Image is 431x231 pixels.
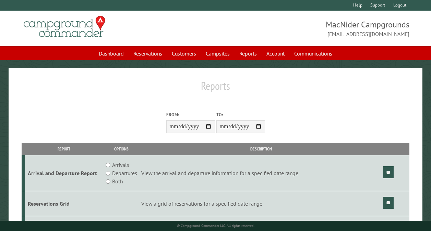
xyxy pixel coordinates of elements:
td: View the arrival and departure information for a specified date range [140,155,382,191]
td: View a grid of reservations for a specified date range [140,191,382,216]
td: Reservations Grid [25,191,103,216]
span: MacNider Campgrounds [EMAIL_ADDRESS][DOMAIN_NAME] [216,19,410,38]
a: Customers [168,47,200,60]
label: To: [216,111,265,118]
label: Departures [112,169,137,177]
label: Both [112,177,123,185]
th: Description [140,143,382,155]
a: Communications [290,47,336,60]
label: Arrivals [112,161,129,169]
a: Reports [235,47,261,60]
th: Report [25,143,103,155]
td: Arrival and Departure Report [25,155,103,191]
a: Account [262,47,289,60]
a: Reservations [129,47,166,60]
small: © Campground Commander LLC. All rights reserved. [177,223,254,228]
th: Options [103,143,140,155]
img: Campground Commander [22,13,107,40]
label: From: [166,111,215,118]
h1: Reports [22,79,409,98]
a: Dashboard [95,47,128,60]
a: Campsites [202,47,234,60]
